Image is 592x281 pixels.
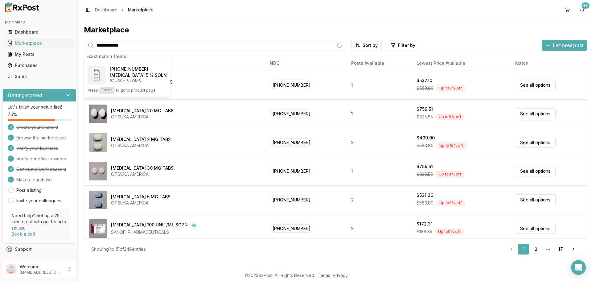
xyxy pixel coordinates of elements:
span: Make a purchase [16,177,52,183]
button: My Posts [2,49,76,59]
td: 1 [346,157,412,185]
div: Up to 8 % off [436,85,465,92]
td: 2 [346,128,412,157]
span: [PHONE_NUMBER] [270,196,313,204]
div: OTSUKA AMERICA [111,114,174,120]
p: Need help? Set up a 25 minute call with our team to set up. [11,213,67,231]
button: Sort by [351,40,382,51]
div: Marketplace [7,40,71,46]
nav: breadcrumb [95,7,154,13]
span: to go to product page [116,88,156,93]
td: 1 [346,99,412,128]
div: OTSUKA AMERICA [111,143,171,149]
a: 17 [555,244,566,255]
a: Privacy [333,273,348,278]
div: Up to 9 % off [436,200,465,206]
h2: Main Menu [5,20,74,25]
span: $583.80 [417,143,434,149]
a: Go to next page [567,244,580,255]
span: Press [88,88,98,93]
div: Up to 9 % off [435,228,464,235]
th: NDC [265,56,346,71]
a: 1 [518,244,529,255]
th: Drug Name [84,56,265,71]
span: Sort by [363,42,378,48]
div: $172.31 [417,221,433,227]
button: 9+ [577,5,587,15]
span: List new post [553,42,583,49]
a: Book a call [11,231,35,237]
kbd: Enter [99,87,115,94]
div: Open Intercom Messenger [571,260,586,275]
img: Abilify 20 MG TABS [89,105,107,123]
a: Invite your colleagues [16,198,61,204]
div: Up to 8 % off [435,114,465,120]
img: User avatar [6,264,16,274]
a: See all options [515,108,556,119]
span: Create your account [16,124,58,130]
div: Showing 1 to 15 of 248 entries [91,246,146,252]
a: List new post [542,43,587,49]
a: Terms [318,273,330,278]
th: Lowest Price Available [412,56,510,71]
button: Purchases [2,60,76,70]
div: OTSUKA AMERICA [111,171,174,177]
th: Posts Available [346,56,412,71]
a: Purchases [5,60,74,71]
div: [MEDICAL_DATA] 20 MG TABS [111,108,174,114]
span: [PHONE_NUMBER] [270,138,313,147]
div: $499.00 [417,135,435,141]
a: See all options [515,166,556,176]
button: List new post [542,40,587,51]
span: 75 % [8,111,17,118]
div: Purchases [7,62,71,68]
img: Abilify 2 MG TABS [89,133,107,152]
button: Filter by [387,40,419,51]
h4: [MEDICAL_DATA] 5 % SOLN [110,72,167,78]
p: Let's finish your setup first! [8,104,71,110]
div: $531.26 [417,192,433,198]
a: Sales [5,71,74,82]
span: [PHONE_NUMBER] [270,110,313,118]
span: $825.55 [417,114,433,120]
div: My Posts [7,51,71,57]
div: Sales [7,73,71,80]
span: Connect a bank account [16,166,66,172]
img: Xiidra 5 % SOLN [88,66,106,85]
img: Abilify 30 MG TABS [89,162,107,180]
span: Filter by [398,42,415,48]
span: Browse the marketplace [16,135,66,141]
td: 1 [346,71,412,99]
nav: pagination [506,244,580,255]
img: RxPost Logo [2,2,42,12]
img: Admelog SoloStar 100 UNIT/ML SOPN [89,219,107,238]
a: See all options [515,80,556,90]
td: 2 [346,214,412,243]
span: [PHONE_NUMBER] [270,224,313,233]
button: Sales [2,72,76,81]
h3: Getting started [8,92,42,99]
div: Up to 8 % off [435,171,465,178]
div: SANOFI PHARMACEUTICALS [111,229,198,235]
span: Feedback [15,257,36,263]
span: $583.80 [417,200,434,206]
span: $189.35 [417,229,432,235]
div: Marketplace [84,25,587,35]
p: [EMAIL_ADDRESS][DOMAIN_NAME] [20,270,63,275]
button: Support [2,244,76,255]
a: See all options [515,194,556,205]
div: [MEDICAL_DATA] 5 MG TABS [111,194,171,200]
a: Dashboard [95,7,117,13]
button: Marketplace [2,38,76,48]
a: Post a listing [16,187,42,193]
th: Action [510,56,587,71]
div: Dashboard [7,29,71,35]
span: $825.55 [417,171,433,177]
div: $759.51 [417,106,433,112]
a: My Posts [5,49,74,60]
a: See all options [515,137,556,148]
div: [MEDICAL_DATA] 100 UNIT/ML SOPN [111,222,188,229]
td: 2 [346,185,412,214]
a: Dashboard [5,27,74,38]
button: Dashboard [2,27,76,37]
